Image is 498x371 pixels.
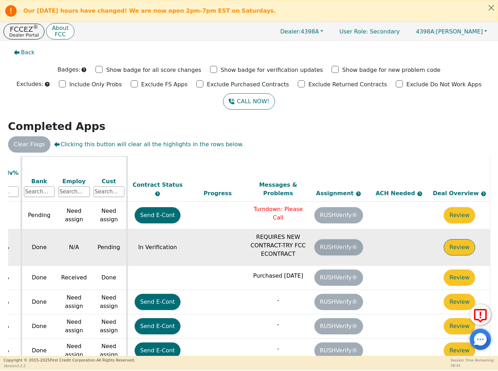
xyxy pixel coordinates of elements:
[444,270,475,286] button: Review
[92,202,127,229] td: Need assign
[207,80,289,89] p: Exclude Purchased Contracts
[56,339,92,363] td: Need assign
[223,93,275,110] button: CALL NOW!
[250,272,307,280] p: Purchased [DATE]
[308,80,387,89] p: Exclude Returned Contracts
[332,25,407,38] a: User Role: Secondary
[408,26,494,37] button: 4398A:[PERSON_NAME]
[376,190,417,197] span: ACH Needed
[56,314,92,339] td: Need assign
[56,266,92,290] td: Received
[444,318,475,334] button: Review
[9,33,39,37] p: Dealer Portal
[21,314,56,339] td: Done
[92,229,127,266] td: Pending
[135,318,181,334] button: Send E-Cont
[93,186,124,197] input: Search...
[57,66,80,74] p: Badges:
[135,294,181,310] button: Send E-Cont
[221,66,323,74] p: Show badge for verification updates
[135,207,181,223] button: Send E-Cont
[433,190,486,197] span: Deal Overview
[23,7,276,14] b: Our [DATE] hours have changed! We are now open 2pm-7pm EST on Saturdays.
[92,339,127,363] td: Need assign
[416,28,483,35] span: [PERSON_NAME]
[406,80,481,89] p: Exclude Do Not Work Apps
[8,120,106,132] strong: Completed Apps
[56,202,92,229] td: Need assign
[92,266,127,290] td: Done
[280,28,319,35] span: 4398A
[342,66,441,74] p: Show badge for new problem code
[58,186,90,197] input: Search...
[332,25,407,38] p: Secondary
[9,26,39,33] p: FCCEZ
[106,66,201,74] p: Show badge for all score changes
[96,358,135,363] span: All Rights Reserved.
[21,229,56,266] td: Done
[4,363,135,369] p: Version 3.2.2
[444,207,475,223] button: Review
[416,28,436,35] span: 4398A:
[92,314,127,339] td: Need assign
[250,181,307,198] div: Messages & Problems
[24,177,55,186] div: Bank
[250,320,307,329] p: -
[4,24,44,39] button: FCCEZ®Dealer Portal
[450,358,494,363] p: Session Time Remaining:
[21,48,35,57] span: Back
[250,205,307,222] p: Turndown: Please Call
[133,181,183,188] span: Contract Status
[17,80,43,88] p: Excludes:
[250,233,307,258] p: REQUIRES NEW CONTRACT-TRY FCC ECONTRACT
[4,358,135,364] p: Copyright © 2015- 2025 First Credit Corporation.
[46,23,74,40] button: AboutFCC
[339,28,368,35] span: User Role :
[127,229,187,266] td: In Verification
[52,32,68,37] p: FCC
[485,0,498,15] button: Close alert
[54,140,244,149] span: Clicking this button will clear all the highlights in the rows below.
[189,189,246,198] div: Progress
[56,290,92,314] td: Need assign
[92,290,127,314] td: Need assign
[69,80,122,89] p: Include Only Probs
[444,342,475,359] button: Review
[135,342,181,359] button: Send E-Cont
[21,266,56,290] td: Done
[21,202,56,229] td: Pending
[8,44,41,61] button: Back
[21,339,56,363] td: Done
[93,177,124,186] div: Cust
[58,177,90,186] div: Employ
[450,363,494,368] p: 58:41
[141,80,188,89] p: Exclude FS Apps
[470,304,491,325] button: Report Error to FCC
[24,186,55,197] input: Search...
[444,239,475,255] button: Review
[316,190,356,197] span: Assignment
[444,294,475,310] button: Review
[273,26,331,37] button: Dealer:4398A
[52,25,68,31] p: About
[21,290,56,314] td: Done
[250,296,307,304] p: -
[56,229,92,266] td: N/A
[280,28,301,35] span: Dealer:
[33,24,38,30] sup: ®
[250,345,307,353] p: -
